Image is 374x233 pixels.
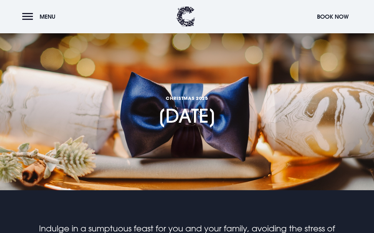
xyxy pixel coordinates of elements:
[40,13,55,20] span: Menu
[22,10,59,23] button: Menu
[176,6,195,27] img: Clandeboye Lodge
[158,95,216,101] span: CHRISTMAS 2025
[314,10,352,23] button: Book Now
[158,66,216,127] h1: [DATE]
